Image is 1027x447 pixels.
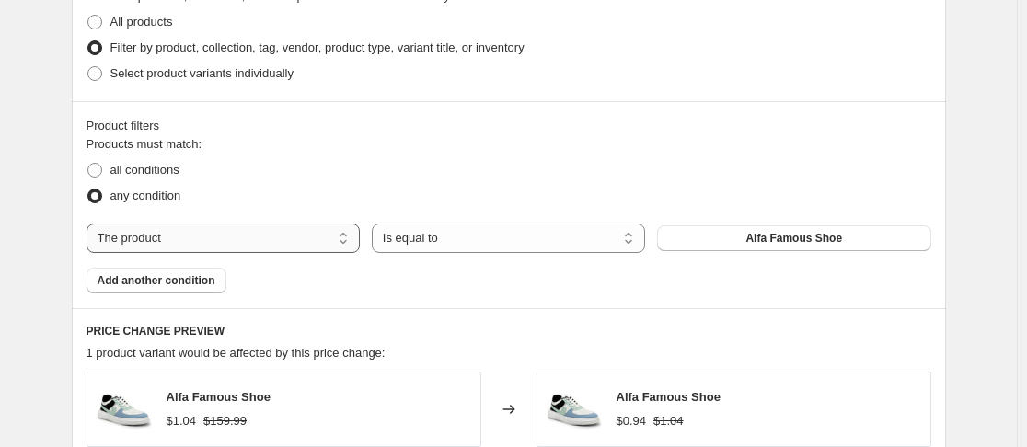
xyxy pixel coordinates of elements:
button: Add another condition [87,268,226,293]
strike: $159.99 [203,412,247,430]
span: Filter by product, collection, tag, vendor, product type, variant title, or inventory [110,40,525,54]
strike: $1.04 [653,412,684,430]
span: Products must match: [87,137,202,151]
button: Alfa Famous Shoe [657,225,930,251]
span: All products [110,15,173,29]
span: Alfa Famous Shoe [745,231,842,246]
span: Select product variants individually [110,66,294,80]
span: Alfa Famous Shoe [617,390,721,404]
span: all conditions [110,163,179,177]
img: 614aiM56siL._SL1500_80x.jpg [547,382,602,437]
span: Add another condition [98,273,215,288]
h6: PRICE CHANGE PREVIEW [87,324,931,338]
div: Product filters [87,117,931,135]
span: 1 product variant would be affected by this price change: [87,346,386,360]
span: any condition [110,189,181,202]
div: $0.94 [617,412,647,430]
img: 614aiM56siL._SL1500_80x.jpg [97,382,152,437]
div: $1.04 [167,412,197,430]
span: Alfa Famous Shoe [167,390,271,404]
